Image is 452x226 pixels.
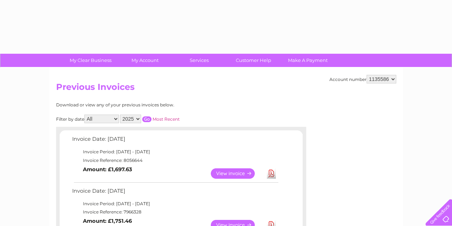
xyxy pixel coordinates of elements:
div: Filter by date [56,115,244,123]
div: Download or view any of your previous invoices below. [56,102,244,107]
b: Amount: £1,751.46 [83,218,132,224]
a: Make A Payment [278,54,337,67]
td: Invoice Period: [DATE] - [DATE] [70,148,279,156]
td: Invoice Date: [DATE] [70,134,279,148]
h2: Previous Invoices [56,82,396,96]
a: Customer Help [224,54,283,67]
b: Amount: £1,697.63 [83,166,132,173]
a: View [211,168,263,179]
td: Invoice Reference: 7966328 [70,208,279,216]
a: My Clear Business [61,54,120,67]
a: Download [267,168,276,179]
td: Invoice Date: [DATE] [70,186,279,199]
td: Invoice Reference: 8056644 [70,156,279,165]
td: Invoice Period: [DATE] - [DATE] [70,199,279,208]
a: Services [170,54,229,67]
a: Most Recent [153,116,180,122]
a: My Account [115,54,174,67]
div: Account number [329,75,396,83]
